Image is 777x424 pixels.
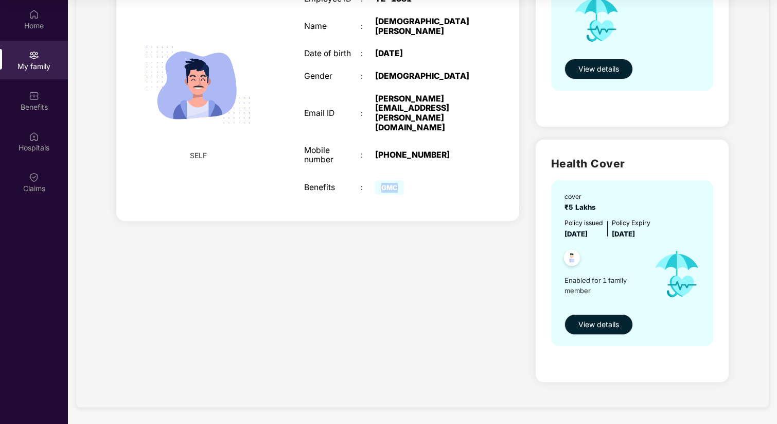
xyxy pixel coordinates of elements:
[564,218,603,228] div: Policy issued
[612,230,635,238] span: [DATE]
[578,319,619,330] span: View details
[375,49,474,59] div: [DATE]
[375,72,474,81] div: [DEMOGRAPHIC_DATA]
[29,9,39,19] img: svg+xml;base64,PHN2ZyBpZD0iSG9tZSIgeG1sbnM9Imh0dHA6Ly93d3cudzMub3JnLzIwMDAvc3ZnIiB3aWR0aD0iMjAiIG...
[304,183,361,193] div: Benefits
[375,180,404,195] span: GMC
[133,20,263,150] img: svg+xml;base64,PHN2ZyB4bWxucz0iaHR0cDovL3d3dy53My5vcmcvMjAwMC9zdmciIHdpZHRoPSIyMjQiIGhlaWdodD0iMT...
[564,230,588,238] span: [DATE]
[304,146,361,165] div: Mobile number
[304,49,361,59] div: Date of birth
[564,314,633,335] button: View details
[578,63,619,75] span: View details
[645,240,709,309] img: icon
[564,275,645,296] span: Enabled for 1 family member
[361,109,375,118] div: :
[304,109,361,118] div: Email ID
[29,131,39,141] img: svg+xml;base64,PHN2ZyBpZD0iSG9zcGl0YWxzIiB4bWxucz0iaHR0cDovL3d3dy53My5vcmcvMjAwMC9zdmciIHdpZHRoPS...
[361,150,375,160] div: :
[375,17,474,36] div: [DEMOGRAPHIC_DATA][PERSON_NAME]
[29,172,39,182] img: svg+xml;base64,PHN2ZyBpZD0iQ2xhaW0iIHhtbG5zPSJodHRwOi8vd3d3LnczLm9yZy8yMDAwL3N2ZyIgd2lkdGg9IjIwIi...
[559,247,585,272] img: svg+xml;base64,PHN2ZyB4bWxucz0iaHR0cDovL3d3dy53My5vcmcvMjAwMC9zdmciIHdpZHRoPSI0OC45NDMiIGhlaWdodD...
[29,90,39,100] img: svg+xml;base64,PHN2ZyBpZD0iQmVuZWZpdHMiIHhtbG5zPSJodHRwOi8vd3d3LnczLm9yZy8yMDAwL3N2ZyIgd2lkdGg9Ij...
[564,59,633,79] button: View details
[304,22,361,31] div: Name
[361,72,375,81] div: :
[612,218,650,228] div: Policy Expiry
[361,49,375,59] div: :
[190,150,207,161] span: SELF
[361,22,375,31] div: :
[564,203,600,211] span: ₹5 Lakhs
[361,183,375,193] div: :
[564,192,600,201] div: cover
[304,72,361,81] div: Gender
[375,150,474,160] div: [PHONE_NUMBER]
[375,94,474,133] div: [PERSON_NAME][EMAIL_ADDRESS][PERSON_NAME][DOMAIN_NAME]
[551,155,713,172] h2: Health Cover
[29,49,39,60] img: svg+xml;base64,PHN2ZyB3aWR0aD0iMjAiIGhlaWdodD0iMjAiIHZpZXdCb3g9IjAgMCAyMCAyMCIgZmlsbD0ibm9uZSIgeG...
